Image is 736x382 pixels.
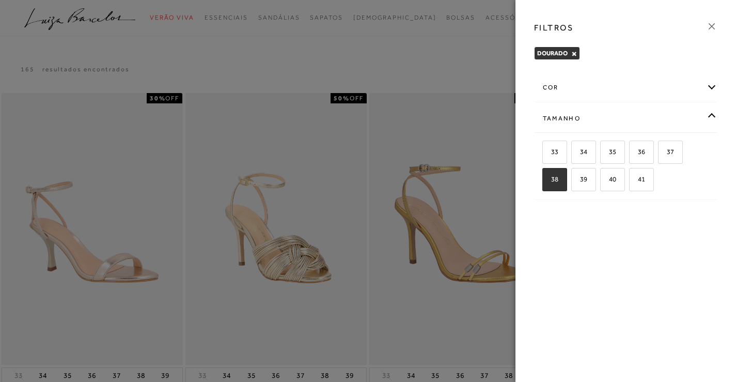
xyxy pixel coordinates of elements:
[599,148,609,159] input: 35
[541,148,551,159] input: 33
[535,105,717,132] div: Tamanho
[630,148,645,156] span: 36
[535,74,717,101] div: cor
[630,175,645,183] span: 41
[543,148,558,156] span: 33
[572,175,587,183] span: 39
[601,175,616,183] span: 40
[659,148,674,156] span: 37
[534,22,574,34] h3: FILTROS
[572,148,587,156] span: 34
[543,175,558,183] span: 38
[628,148,638,159] input: 36
[570,176,580,186] input: 39
[656,148,667,159] input: 37
[601,148,616,156] span: 35
[599,176,609,186] input: 40
[537,50,568,57] span: DOURADO
[571,50,577,57] button: DOURADO Close
[628,176,638,186] input: 41
[541,176,551,186] input: 38
[570,148,580,159] input: 34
